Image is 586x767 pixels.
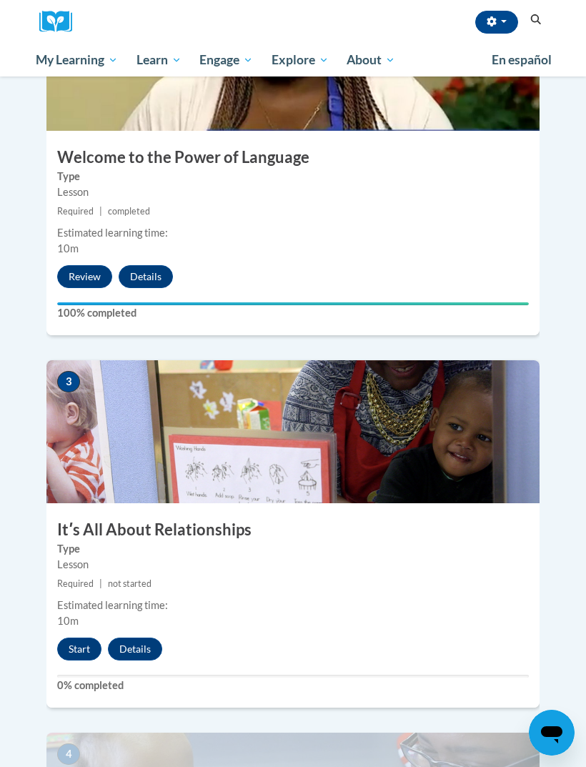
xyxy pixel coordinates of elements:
[39,11,82,33] img: Logo brand
[525,11,547,29] button: Search
[26,44,127,76] a: My Learning
[136,51,182,69] span: Learn
[492,52,552,67] span: En español
[57,305,529,321] label: 100% completed
[36,51,118,69] span: My Learning
[46,147,540,169] h3: Welcome to the Power of Language
[127,44,191,76] a: Learn
[46,519,540,541] h3: Itʹs All About Relationships
[57,225,529,241] div: Estimated learning time:
[46,360,540,503] img: Course Image
[57,615,79,627] span: 10m
[99,578,102,589] span: |
[119,265,173,288] button: Details
[99,206,102,217] span: |
[108,578,152,589] span: not started
[57,265,112,288] button: Review
[39,11,82,33] a: Cox Campus
[199,51,253,69] span: Engage
[108,638,162,660] button: Details
[57,743,80,765] span: 4
[529,710,575,756] iframe: Button to launch messaging window
[57,578,94,589] span: Required
[57,598,529,613] div: Estimated learning time:
[190,44,262,76] a: Engage
[57,371,80,392] span: 3
[347,51,395,69] span: About
[57,638,101,660] button: Start
[57,242,79,254] span: 10m
[262,44,338,76] a: Explore
[57,206,94,217] span: Required
[108,206,150,217] span: completed
[482,45,561,75] a: En español
[57,541,529,557] label: Type
[57,184,529,200] div: Lesson
[57,557,529,573] div: Lesson
[57,678,529,693] label: 0% completed
[57,169,529,184] label: Type
[25,44,561,76] div: Main menu
[272,51,329,69] span: Explore
[338,44,405,76] a: About
[475,11,518,34] button: Account Settings
[57,302,529,305] div: Your progress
